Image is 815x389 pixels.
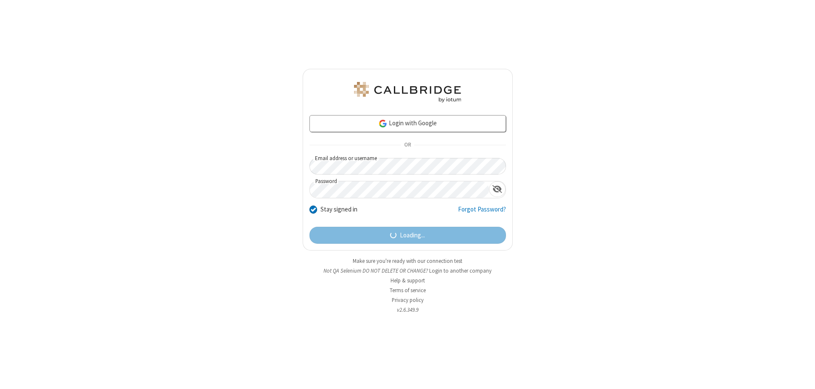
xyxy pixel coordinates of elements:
div: Show password [489,181,506,197]
li: Not QA Selenium DO NOT DELETE OR CHANGE? [303,267,513,275]
a: Help & support [391,277,425,284]
img: QA Selenium DO NOT DELETE OR CHANGE [352,82,463,102]
a: Forgot Password? [458,205,506,221]
img: google-icon.png [378,119,388,128]
a: Make sure you're ready with our connection test [353,257,462,265]
a: Login with Google [309,115,506,132]
label: Stay signed in [320,205,357,214]
a: Terms of service [390,287,426,294]
button: Loading... [309,227,506,244]
input: Email address or username [309,158,506,175]
span: OR [401,139,414,151]
a: Privacy policy [392,296,424,304]
span: Loading... [400,231,425,240]
button: Login to another company [429,267,492,275]
input: Password [310,181,489,198]
li: v2.6.349.9 [303,306,513,314]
